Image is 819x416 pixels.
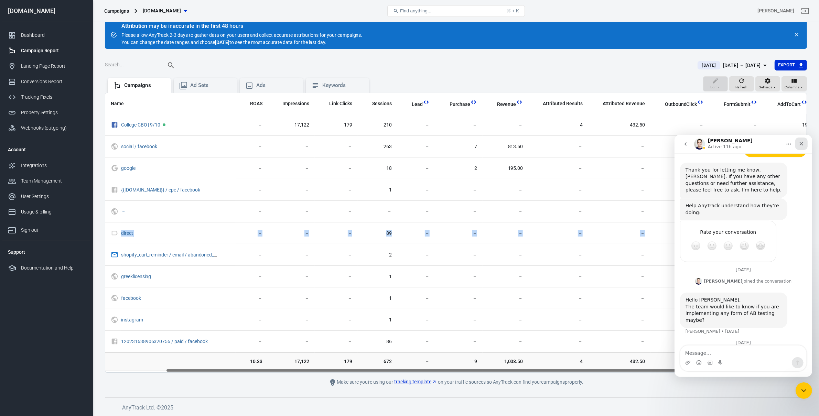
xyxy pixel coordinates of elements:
a: social / facebook [121,144,157,149]
span: － [403,187,430,194]
span: Lead [412,101,423,108]
span: － [320,230,353,237]
span: Refresh [735,84,748,90]
span: 4 [534,122,582,129]
span: The total return on ad spend [241,99,263,108]
div: Team Management [21,177,85,185]
a: direct [121,230,133,236]
span: － [488,208,523,215]
span: － [488,122,523,129]
span: The total return on ad spend [250,99,263,108]
span: － [656,295,704,302]
span: － [403,143,430,150]
span: － [403,295,430,302]
a: facebook [121,295,141,301]
span: － [241,295,263,302]
span: The number of clicks on links within the ad that led to advertiser-specified destinations [329,99,353,108]
span: － [403,273,430,280]
span: － [656,317,704,324]
span: 10.33 [241,358,263,365]
li: Support [2,244,90,260]
span: － [534,338,582,345]
div: User Settings [21,193,85,200]
span: {{campaign.name}} / cpc / facebook [121,187,201,192]
span: 86 [363,338,392,345]
span: － [320,165,353,172]
span: － [656,143,704,150]
span: Purchase [441,101,470,108]
div: Campaign Report [21,47,85,54]
button: Refresh [729,76,754,91]
a: Dashboard [2,28,90,43]
span: － [241,165,263,172]
span: － [273,187,309,194]
span: － [273,165,309,172]
span: 9 [441,358,477,365]
span: － [273,338,309,345]
span: － [121,209,127,214]
span: The number of times your ads were on screen. [282,99,309,108]
span: Purchase [450,101,470,108]
span: Find anything... [400,8,431,13]
div: Ad Sets [190,82,231,89]
span: google [121,166,137,171]
a: Tracking Pixels [2,89,90,105]
span: － [534,208,582,215]
span: 672 [363,358,392,365]
span: － [488,273,523,280]
span: The total conversions attributed according to your ad network (Facebook, Google, etc.) [543,99,582,108]
span: Total revenue calculated by AnyTrack. [488,100,516,108]
a: College CBO | 9/10 [121,122,160,128]
span: Sessions [363,100,392,107]
div: Dashboard [21,32,85,39]
span: 432.50 [594,358,645,365]
span: Impressions [282,100,309,107]
button: Find anything...⌘ + K [387,5,525,17]
span: － [594,317,645,324]
a: Property Settings [2,105,90,120]
span: － [273,208,309,215]
span: facebook [121,296,142,300]
a: shopify_cart_reminder / email / abandoned_cart [121,252,223,258]
a: Webhooks (outgoing) [2,120,90,136]
span: The number of times your ads were on screen. [273,99,309,108]
svg: UTM & Web Traffic [111,142,118,151]
svg: This column is calculated from AnyTrack real-time data [801,99,808,106]
span: － [594,208,645,215]
span: － [488,230,523,237]
span: OutboundClick [656,101,697,108]
svg: Unknown Facebook [111,186,118,194]
span: － [488,252,523,259]
svg: Facebook Ads [111,121,118,129]
span: Link Clicks [329,100,353,107]
span: Revenue [497,101,516,108]
h6: AnyTrack Ltd. © 2025 [122,403,638,412]
span: － [656,187,704,194]
span: 1 [363,317,392,324]
div: Attribution may be inaccurate in the first 48 hours [121,23,362,30]
div: Make sure you're using our on your traffic sources so AnyTrack can find your campaigns properly. [301,378,611,386]
a: Usage & billing [2,204,90,220]
span: － [273,295,309,302]
span: － [488,295,523,302]
span: The total revenue attributed according to your ad network (Facebook, Google, etc.) [603,99,645,108]
svg: Google [111,164,118,172]
span: 813.50 [488,143,523,150]
span: 120231638906320756 / paid / facebook [121,339,209,344]
span: － [273,252,309,259]
span: 1 [363,295,392,302]
span: FormSubmit [724,101,751,108]
div: Please allow AnyTrack 2-3 days to gather data on your users and collect accurate attributions for... [121,23,362,46]
a: Sign out [2,220,90,238]
span: － [403,208,430,215]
